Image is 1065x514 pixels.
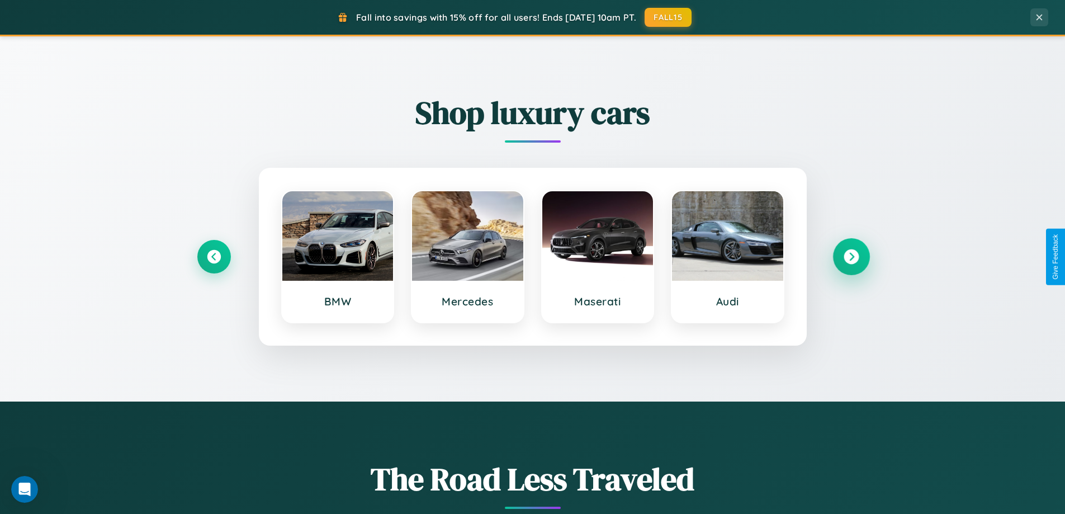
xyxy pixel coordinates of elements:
[1052,234,1059,280] div: Give Feedback
[11,476,38,503] iframe: Intercom live chat
[683,295,772,308] h3: Audi
[197,91,868,134] h2: Shop luxury cars
[294,295,382,308] h3: BMW
[423,295,512,308] h3: Mercedes
[356,12,636,23] span: Fall into savings with 15% off for all users! Ends [DATE] 10am PT.
[197,458,868,501] h1: The Road Less Traveled
[645,8,692,27] button: FALL15
[553,295,642,308] h3: Maserati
